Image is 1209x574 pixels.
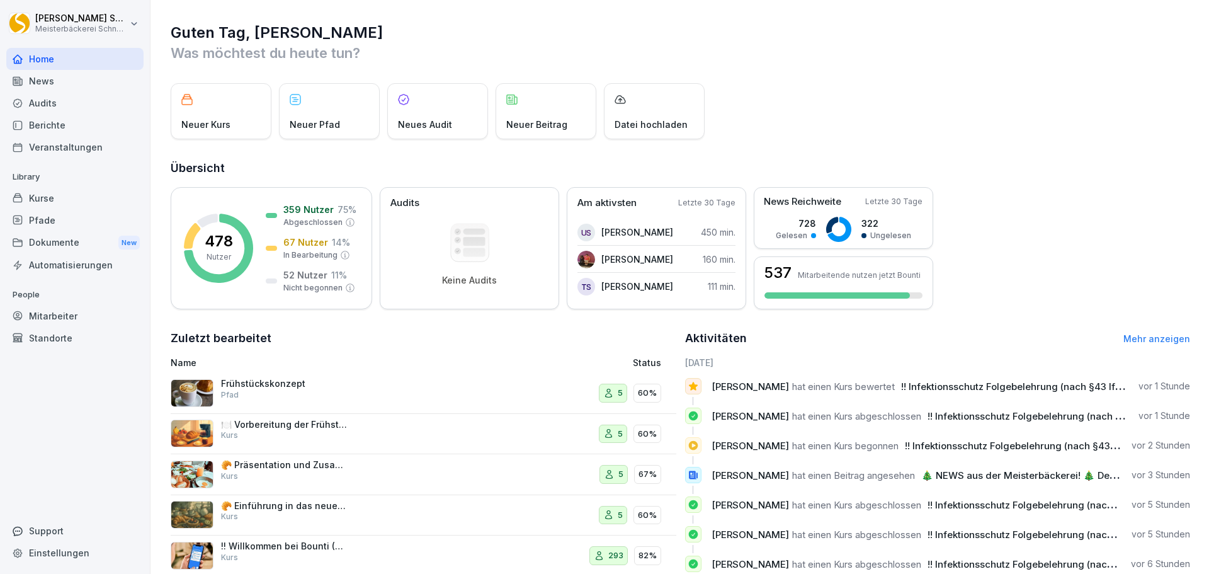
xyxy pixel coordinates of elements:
[181,118,230,131] p: Neuer Kurs
[764,265,792,280] h3: 537
[283,282,343,294] p: Nicht begonnen
[171,356,487,369] p: Name
[171,373,676,414] a: FrühstückskonzeptPfad560%
[283,250,338,261] p: In Bearbeitung
[792,469,915,481] span: hat einen Beitrag angesehen
[332,236,350,249] p: 14 %
[6,520,144,542] div: Support
[283,203,334,216] p: 359 Nutzer
[6,70,144,92] div: News
[633,356,661,369] p: Status
[928,558,1159,570] span: !! Infektionsschutz Folgebelehrung (nach §43 IfSG)
[221,541,347,552] p: !! Willkommen bei Bounti (9 Minuten)
[865,196,922,207] p: Letzte 30 Tage
[171,542,213,570] img: xh3bnih80d1pxcetv9zsuevg.png
[764,195,841,209] p: News Reichweite
[798,270,921,280] p: Mitarbeitende nutzen jetzt Bounti
[221,378,347,389] p: Frühstückskonzept
[171,43,1190,63] p: Was möchtest du heute tun?
[1138,380,1190,393] p: vor 1 Stunde
[506,118,567,131] p: Neuer Beitrag
[701,226,735,239] p: 450 min.
[601,280,673,293] p: [PERSON_NAME]
[1123,333,1190,344] a: Mehr anzeigen
[601,226,673,239] p: [PERSON_NAME]
[221,459,347,471] p: 🥐 Präsentation und Zusammenstellung von Frühstücken
[207,251,231,263] p: Nutzer
[6,136,144,158] a: Veranstaltungen
[638,509,657,522] p: 60%
[639,468,657,481] p: 67%
[1132,498,1190,511] p: vor 5 Stunden
[608,549,623,562] p: 293
[6,48,144,70] a: Home
[678,197,735,209] p: Letzte 30 Tage
[638,428,657,440] p: 60%
[338,203,356,216] p: 75 %
[6,92,144,114] a: Audits
[618,468,623,481] p: 5
[221,430,238,441] p: Kurs
[171,23,1190,43] h1: Guten Tag, [PERSON_NAME]
[712,469,789,481] span: [PERSON_NAME]
[601,253,673,266] p: [PERSON_NAME]
[792,410,921,422] span: hat einen Kurs abgeschlossen
[6,209,144,231] div: Pfade
[792,499,921,511] span: hat einen Kurs abgeschlossen
[928,410,1159,422] span: !! Infektionsschutz Folgebelehrung (nach §43 IfSG)
[901,381,1132,393] span: !! Infektionsschutz Folgebelehrung (nach §43 IfSG)
[870,230,911,241] p: Ungelesen
[639,549,657,562] p: 82%
[205,234,233,249] p: 478
[221,511,238,522] p: Kurs
[221,471,238,482] p: Kurs
[905,440,1136,452] span: !! Infektionsschutz Folgebelehrung (nach §43 IfSG)
[290,118,340,131] p: Neuer Pfad
[171,420,213,447] img: istrl2f5dh89luqdazvnu2w4.png
[118,236,140,250] div: New
[792,558,921,570] span: hat einen Kurs abgeschlossen
[283,236,328,249] p: 67 Nutzer
[577,196,637,210] p: Am aktivsten
[712,440,789,452] span: [PERSON_NAME]
[1132,439,1190,452] p: vor 2 Stunden
[398,118,452,131] p: Neues Audit
[171,379,213,407] img: zo7l6l53g2bwreev80elz8nf.png
[6,285,144,305] p: People
[221,552,238,563] p: Kurs
[35,13,127,24] p: [PERSON_NAME] Schneckenburger
[712,499,789,511] span: [PERSON_NAME]
[283,268,327,282] p: 52 Nutzer
[6,187,144,209] a: Kurse
[1132,528,1190,541] p: vor 5 Stunden
[618,509,623,522] p: 5
[171,495,676,536] a: 🥐 Einführung in das neue FrühstückskonzeptKurs560%
[35,25,127,33] p: Meisterbäckerei Schneckenburger
[171,414,676,455] a: 🍽️ Vorbereitung der Frühstückskomponenten am VortagKurs560%
[6,231,144,255] div: Dokumente
[928,499,1159,511] span: !! Infektionsschutz Folgebelehrung (nach §43 IfSG)
[577,251,595,268] img: br47agzvbvfyfdx7msxq45fa.png
[776,230,807,241] p: Gelesen
[615,118,688,131] p: Datei hochladen
[171,501,213,529] img: wr9iexfe9rtz8gn9otnyfhnm.png
[6,114,144,136] a: Berichte
[6,542,144,564] a: Einstellungen
[861,217,911,230] p: 322
[618,428,623,440] p: 5
[618,387,623,399] p: 5
[638,387,657,399] p: 60%
[283,217,343,228] p: Abgeschlossen
[171,454,676,495] a: 🥐 Präsentation und Zusammenstellung von FrühstückenKurs567%
[1138,410,1190,422] p: vor 1 Stunde
[792,381,895,393] span: hat einen Kurs bewertet
[221,500,347,512] p: 🥐 Einführung in das neue Frühstückskonzept
[331,268,347,282] p: 11 %
[6,327,144,349] a: Standorte
[712,410,789,422] span: [PERSON_NAME]
[6,231,144,255] a: DokumenteNew
[221,389,239,401] p: Pfad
